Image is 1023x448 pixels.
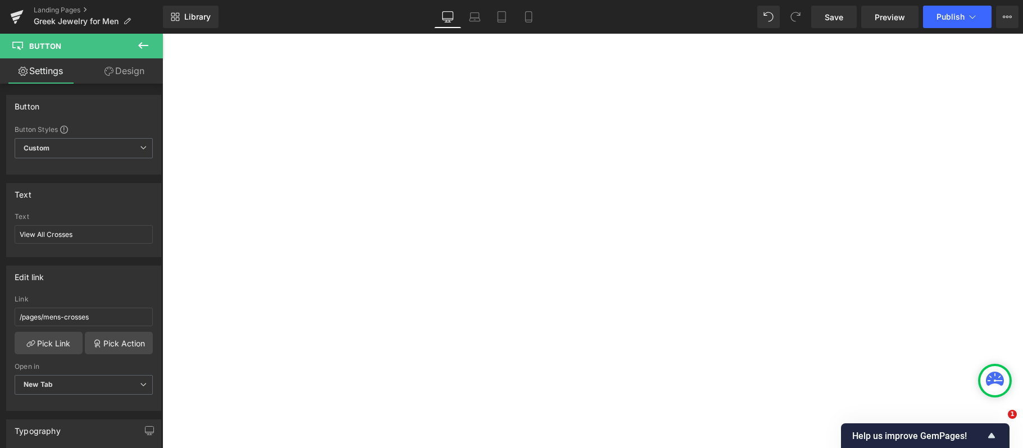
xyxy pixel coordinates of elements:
div: Typography [15,420,61,436]
b: New Tab [24,380,53,388]
span: Button [29,42,61,51]
div: Open in [15,363,153,371]
span: Greek Jewelry for Men [34,17,119,26]
span: Save [825,11,843,23]
button: Show survey - Help us improve GemPages! [852,429,998,442]
a: Pick Action [85,332,153,354]
a: Design [84,58,165,84]
a: Desktop [434,6,461,28]
a: Landing Pages [34,6,163,15]
a: New Library [163,6,219,28]
div: Link [15,295,153,303]
div: Edit link [15,266,44,282]
iframe: Intercom live chat [985,410,1012,437]
span: 1 [1008,410,1017,419]
a: Preview [861,6,919,28]
span: Help us improve GemPages! [852,431,985,441]
button: Undo [757,6,780,28]
div: Text [15,184,31,199]
div: Text [15,213,153,221]
a: Laptop [461,6,488,28]
div: Button Styles [15,125,153,134]
input: https://your-shop.myshopify.com [15,308,153,326]
a: Pick Link [15,332,83,354]
button: Publish [923,6,992,28]
a: Mobile [515,6,542,28]
button: More [996,6,1019,28]
span: Preview [875,11,905,23]
b: Custom [24,144,49,153]
span: Publish [936,12,965,21]
button: Redo [784,6,807,28]
div: Button [15,95,39,111]
span: Library [184,12,211,22]
a: Tablet [488,6,515,28]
